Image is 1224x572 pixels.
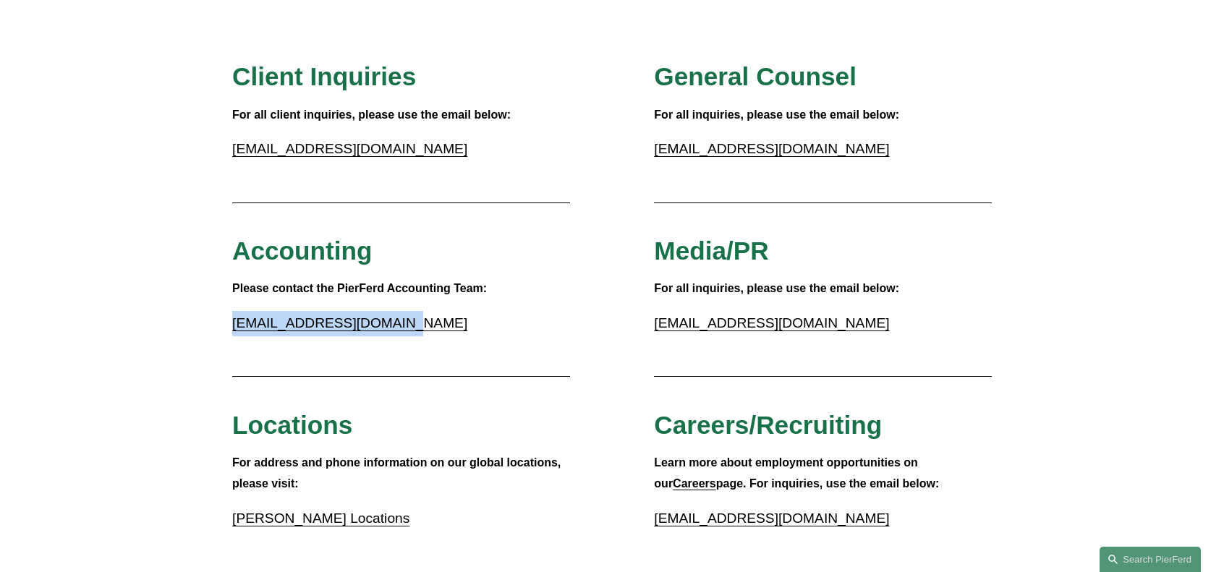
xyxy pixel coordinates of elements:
[232,411,352,439] span: Locations
[232,282,487,294] strong: Please contact the PierFerd Accounting Team:
[716,477,940,490] strong: page. For inquiries, use the email below:
[232,108,511,121] strong: For all client inquiries, please use the email below:
[232,456,564,490] strong: For address and phone information on our global locations, please visit:
[654,511,889,526] a: [EMAIL_ADDRESS][DOMAIN_NAME]
[232,62,416,90] span: Client Inquiries
[232,315,467,330] a: [EMAIL_ADDRESS][DOMAIN_NAME]
[654,108,899,121] strong: For all inquiries, please use the email below:
[654,315,889,330] a: [EMAIL_ADDRESS][DOMAIN_NAME]
[232,236,373,265] span: Accounting
[232,141,467,156] a: [EMAIL_ADDRESS][DOMAIN_NAME]
[654,456,921,490] strong: Learn more about employment opportunities on our
[654,236,768,265] span: Media/PR
[654,282,899,294] strong: For all inquiries, please use the email below:
[654,141,889,156] a: [EMAIL_ADDRESS][DOMAIN_NAME]
[232,511,409,526] a: [PERSON_NAME] Locations
[654,62,857,90] span: General Counsel
[673,477,716,490] a: Careers
[654,411,882,439] span: Careers/Recruiting
[1100,547,1201,572] a: Search this site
